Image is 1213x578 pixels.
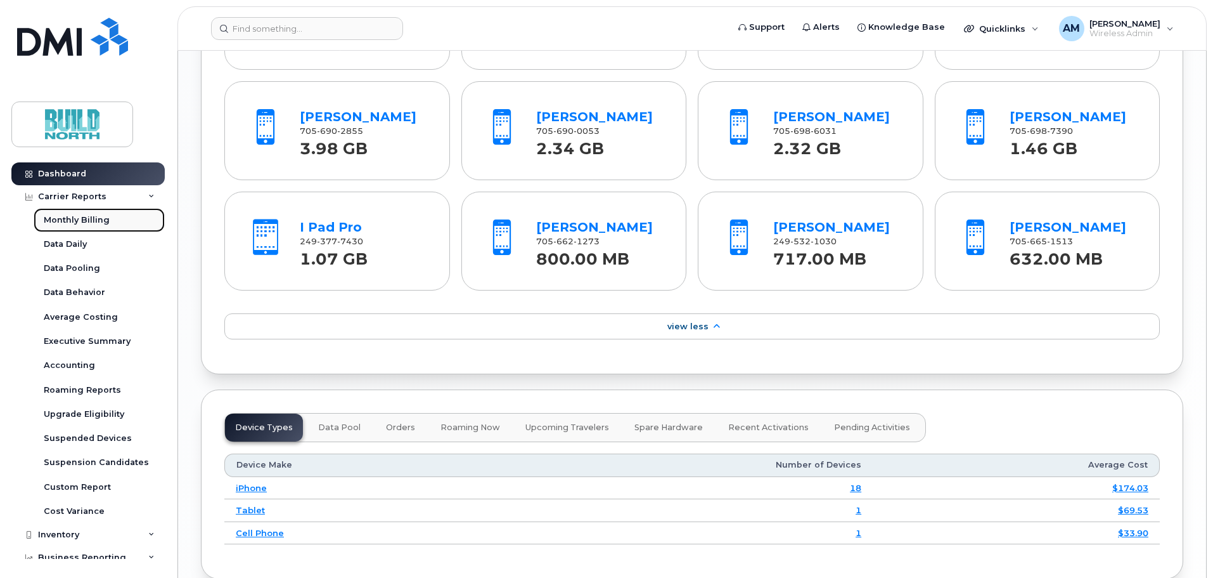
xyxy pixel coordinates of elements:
div: Arielle Mupfasoni [1050,16,1183,41]
span: Recent Activations [728,423,809,433]
th: Average Cost [873,454,1160,476]
strong: 2.32 GB [773,132,841,158]
span: 249 [300,237,363,246]
a: Alerts [793,15,849,40]
span: Alerts [813,21,840,34]
a: 18 [850,483,861,493]
a: Knowledge Base [849,15,954,40]
span: Knowledge Base [868,21,945,34]
span: 705 [773,126,837,136]
span: 1273 [574,237,600,246]
span: 705 [536,237,600,246]
span: 705 [1010,237,1073,246]
span: Pending Activities [834,423,910,433]
strong: 3.98 GB [300,132,368,158]
span: Orders [386,423,415,433]
span: 6031 [811,126,837,136]
span: Spare Hardware [634,423,703,433]
span: View Less [667,322,709,331]
a: Support [729,15,793,40]
span: 690 [553,126,574,136]
span: 705 [300,126,363,136]
span: Wireless Admin [1089,29,1160,39]
span: 698 [790,126,811,136]
span: [PERSON_NAME] [1089,18,1160,29]
span: Roaming Now [440,423,500,433]
span: 7390 [1047,126,1073,136]
span: 377 [317,237,337,246]
span: 665 [1027,237,1047,246]
span: Upcoming Travelers [525,423,609,433]
a: $69.53 [1118,505,1148,515]
a: [PERSON_NAME] [1010,109,1126,124]
strong: 800.00 MB [536,242,629,268]
a: View Less [224,313,1160,340]
a: [PERSON_NAME] [536,109,653,124]
span: 705 [536,126,600,136]
strong: 717.00 MB [773,242,866,268]
th: Number of Devices [498,454,873,476]
span: Quicklinks [979,23,1025,34]
span: 2855 [337,126,363,136]
a: Tablet [236,505,265,515]
span: 705 [1010,126,1073,136]
span: 690 [317,126,337,136]
strong: 1.46 GB [1010,132,1077,158]
strong: 2.34 GB [536,132,604,158]
a: [PERSON_NAME] [1010,220,1126,235]
span: 532 [790,237,811,246]
a: [PERSON_NAME] [300,109,416,124]
span: 7430 [337,237,363,246]
a: 1 [856,505,861,515]
a: 1 [856,528,861,538]
div: Quicklinks [955,16,1048,41]
span: 662 [553,237,574,246]
a: [PERSON_NAME] [773,109,890,124]
a: [PERSON_NAME] [536,220,653,235]
span: Data Pool [318,423,361,433]
a: $33.90 [1118,528,1148,538]
input: Find something... [211,17,403,40]
a: Cell Phone [236,528,284,538]
a: [PERSON_NAME] [773,220,890,235]
span: 1030 [811,237,837,246]
a: $174.03 [1112,483,1148,493]
span: 698 [1027,126,1047,136]
strong: 632.00 MB [1010,242,1103,268]
th: Device Make [224,454,498,476]
a: I Pad Pro [300,220,362,235]
a: iPhone [236,483,267,493]
span: 249 [773,237,837,246]
span: 1513 [1047,237,1073,246]
strong: 1.07 GB [300,242,368,268]
span: Support [749,21,785,34]
span: 0053 [574,126,600,136]
span: AM [1063,21,1080,36]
